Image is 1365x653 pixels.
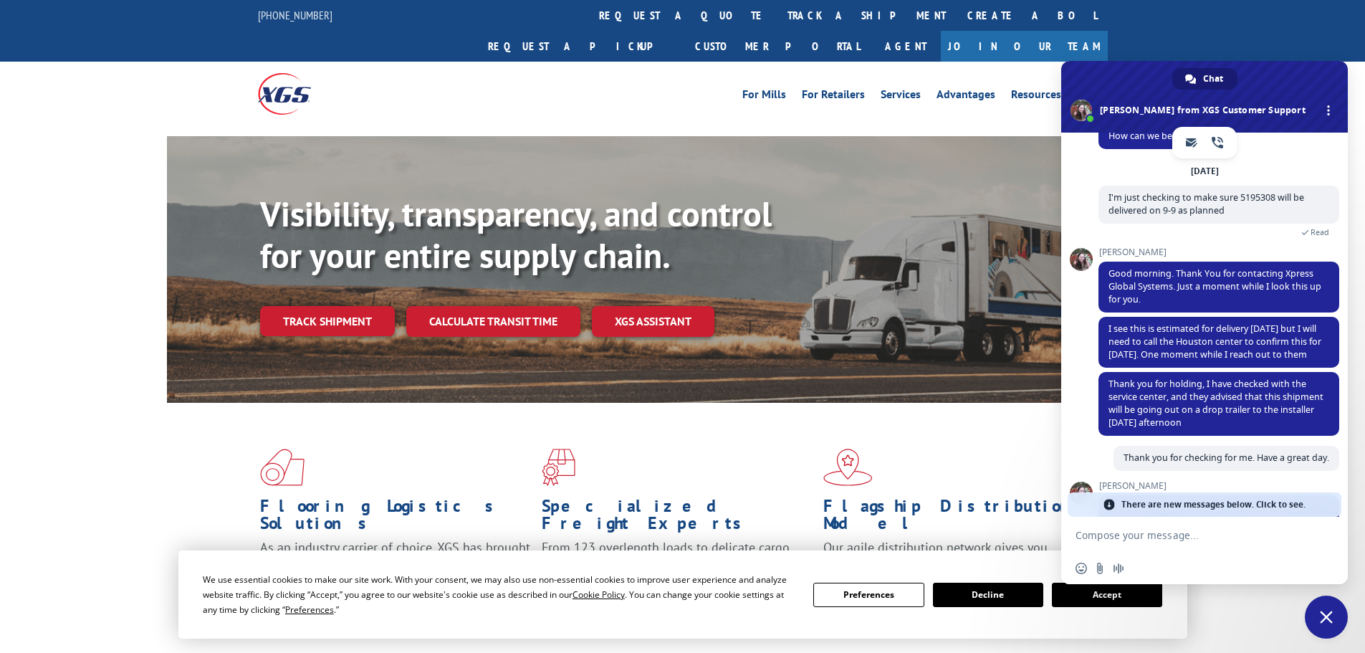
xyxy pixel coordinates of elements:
a: For Mills [742,89,786,105]
p: From 123 overlength loads to delicate cargo, our experienced staff knows the best way to move you... [542,539,813,603]
a: Join Our Team [941,31,1108,62]
button: Accept [1052,583,1162,607]
span: Thank you for holding, I have checked with the service center, and they advised that this shipmen... [1108,378,1323,429]
span: Audio message [1113,563,1124,574]
b: Visibility, transparency, and control for your entire supply chain. [260,191,772,277]
div: [DATE] [1191,167,1219,176]
a: email [1179,130,1204,156]
textarea: Compose your message... [1076,529,1302,542]
button: Decline [933,583,1043,607]
span: [PERSON_NAME] [1098,247,1339,257]
span: How can we be of help? [1108,130,1207,142]
a: For Retailers [802,89,865,105]
span: Our agile distribution network gives you nationwide inventory management on demand. [823,539,1087,573]
a: Agent [871,31,941,62]
a: Customer Portal [684,31,871,62]
a: Advantages [937,89,995,105]
span: As an industry carrier of choice, XGS has brought innovation and dedication to flooring logistics... [260,539,530,590]
span: I see this is estimated for delivery [DATE] but I will need to call the Houston center to confirm... [1108,323,1321,361]
span: Send a file [1094,563,1106,574]
a: Services [881,89,921,105]
div: More channels [1319,101,1338,120]
img: xgs-icon-focused-on-flooring-red [542,449,575,486]
div: We use essential cookies to make our site work. With your consent, we may also use non-essential ... [203,572,796,617]
a: Resources [1011,89,1061,105]
span: [PERSON_NAME] [1098,481,1339,491]
img: xgs-icon-total-supply-chain-intelligence-red [260,449,305,486]
a: phone [1204,130,1230,156]
div: Chat [1172,68,1237,90]
a: [PHONE_NUMBER] [258,8,332,22]
div: Cookie Consent Prompt [178,550,1187,639]
span: Chat [1203,68,1223,90]
a: XGS ASSISTANT [592,306,714,337]
span: Read [1311,227,1329,237]
h1: Flooring Logistics Solutions [260,497,531,539]
span: Cookie Policy [573,588,625,601]
a: Calculate transit time [406,306,580,337]
a: Track shipment [260,306,395,336]
span: Good morning. Thank You for contacting Xpress Global Systems. Just a moment while I look this up ... [1108,267,1321,305]
button: Preferences [813,583,924,607]
h1: Flagship Distribution Model [823,497,1094,539]
span: I'm just checking to make sure 5195308 will be delivered on 9-9 as planned [1108,191,1304,216]
span: Insert an emoji [1076,563,1087,574]
div: Close chat [1305,596,1348,639]
h1: Specialized Freight Experts [542,497,813,539]
span: Thank you for checking for me. Have a great day. [1124,452,1329,464]
img: xgs-icon-flagship-distribution-model-red [823,449,873,486]
a: Request a pickup [477,31,684,62]
span: There are new messages below. Click to see. [1121,492,1306,517]
span: Preferences [285,604,334,616]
